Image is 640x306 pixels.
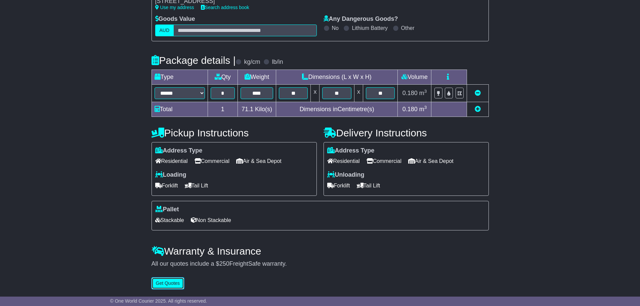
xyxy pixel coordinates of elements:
[324,127,489,138] h4: Delivery Instructions
[238,70,276,84] td: Weight
[276,70,398,84] td: Dimensions (L x W x H)
[155,171,186,179] label: Loading
[195,156,229,166] span: Commercial
[419,106,427,113] span: m
[354,84,363,102] td: x
[424,105,427,110] sup: 3
[152,127,317,138] h4: Pickup Instructions
[219,260,229,267] span: 250
[152,260,489,268] div: All our quotes include a $ FreightSafe warranty.
[398,70,431,84] td: Volume
[402,90,418,96] span: 0.180
[327,156,360,166] span: Residential
[357,180,380,191] span: Tail Lift
[155,215,184,225] span: Stackable
[201,5,249,10] a: Search address book
[155,15,195,23] label: Goods Value
[208,70,238,84] td: Qty
[152,55,236,66] h4: Package details |
[244,58,260,66] label: kg/cm
[327,171,365,179] label: Unloading
[276,102,398,117] td: Dimensions in Centimetre(s)
[324,15,398,23] label: Any Dangerous Goods?
[401,25,415,31] label: Other
[152,70,208,84] td: Type
[272,58,283,66] label: lb/in
[208,102,238,117] td: 1
[152,102,208,117] td: Total
[152,246,489,257] h4: Warranty & Insurance
[238,102,276,117] td: Kilo(s)
[155,25,174,36] label: AUD
[155,147,203,155] label: Address Type
[352,25,388,31] label: Lithium Battery
[155,5,194,10] a: Use my address
[311,84,319,102] td: x
[152,277,184,289] button: Get Quotes
[185,180,208,191] span: Tail Lift
[327,147,375,155] label: Address Type
[424,89,427,94] sup: 3
[367,156,401,166] span: Commercial
[155,156,188,166] span: Residential
[475,106,481,113] a: Add new item
[475,90,481,96] a: Remove this item
[402,106,418,113] span: 0.180
[110,298,207,304] span: © One World Courier 2025. All rights reserved.
[155,206,179,213] label: Pallet
[408,156,454,166] span: Air & Sea Depot
[327,180,350,191] span: Forklift
[155,180,178,191] span: Forklift
[191,215,231,225] span: Non Stackable
[332,25,339,31] label: No
[419,90,427,96] span: m
[242,106,253,113] span: 71.1
[236,156,282,166] span: Air & Sea Depot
